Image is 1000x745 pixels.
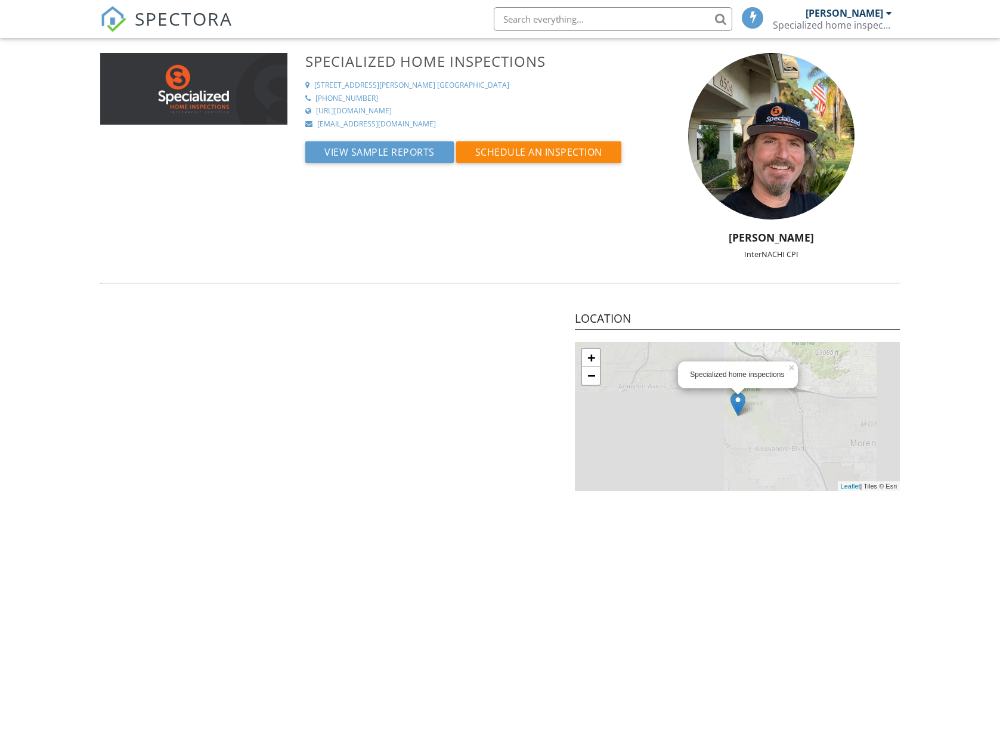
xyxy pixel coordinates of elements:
a: Schedule an Inspection [456,149,621,162]
h3: Specialized home inspections [305,53,629,69]
img: The Best Home Inspection Software - Spectora [100,6,126,32]
img: SpecializedHome.jpg [100,53,287,125]
a: Zoom in [582,349,600,367]
button: Schedule an Inspection [456,141,621,163]
div: InterNACHI CPI [636,249,907,259]
a: Zoom out [582,367,600,385]
a: Leaflet [841,483,860,490]
div: [PHONE_NUMBER] [315,94,378,104]
button: View Sample Reports [305,141,454,163]
a: [STREET_ADDRESS][PERSON_NAME] [GEOGRAPHIC_DATA] [305,81,629,91]
div: [EMAIL_ADDRESS][DOMAIN_NAME] [317,119,436,129]
h4: Location [575,311,900,330]
div: [STREET_ADDRESS][PERSON_NAME] [314,81,435,91]
img: img_5018.jpg [688,53,855,220]
span: SPECTORA [135,6,233,31]
div: [PERSON_NAME] [806,7,883,19]
a: × [787,361,798,370]
div: Specialized home inspections [690,370,786,380]
div: | Tiles © Esri [838,481,900,491]
a: View Sample Reports [305,149,456,162]
a: [EMAIL_ADDRESS][DOMAIN_NAME] [305,119,629,129]
a: [URL][DOMAIN_NAME] [305,106,629,116]
div: Specialized home inspections [773,19,892,31]
input: Search everything... [494,7,732,31]
a: SPECTORA [100,16,233,41]
h5: [PERSON_NAME] [636,231,907,243]
a: [PHONE_NUMBER] [305,94,629,104]
div: [URL][DOMAIN_NAME] [316,106,392,116]
div: [GEOGRAPHIC_DATA] [437,81,509,91]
